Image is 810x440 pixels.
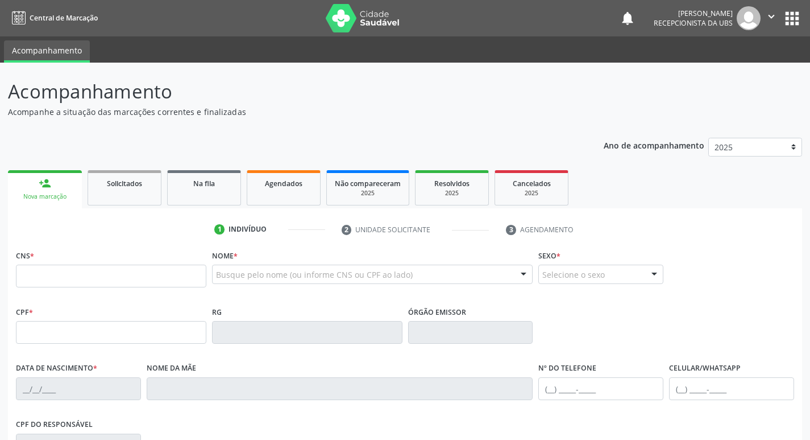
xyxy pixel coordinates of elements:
[669,377,794,400] input: (__) _____-_____
[16,416,93,434] label: CPF do responsável
[765,10,778,23] i: 
[16,192,74,201] div: Nova marcação
[434,179,470,188] span: Resolvidos
[16,247,34,265] label: CNS
[761,6,782,30] button: 
[782,9,802,28] button: apps
[538,360,596,377] label: Nº do Telefone
[654,9,733,18] div: [PERSON_NAME]
[30,13,98,23] span: Central de Marcação
[16,303,33,321] label: CPF
[335,189,401,198] div: 2025
[8,106,564,118] p: Acompanhe a situação das marcações correntes e finalizadas
[39,177,51,190] div: person_add
[620,10,635,26] button: notifications
[542,269,605,281] span: Selecione o sexo
[265,179,302,188] span: Agendados
[538,377,663,400] input: (__) _____-_____
[212,247,238,265] label: Nome
[335,179,401,188] span: Não compareceram
[8,77,564,106] p: Acompanhamento
[737,6,761,30] img: img
[16,360,97,377] label: Data de nascimento
[8,9,98,27] a: Central de Marcação
[503,189,560,198] div: 2025
[669,360,741,377] label: Celular/WhatsApp
[4,40,90,63] a: Acompanhamento
[513,179,551,188] span: Cancelados
[147,360,196,377] label: Nome da mãe
[193,179,215,188] span: Na fila
[107,179,142,188] span: Solicitados
[408,303,466,321] label: Órgão emissor
[16,377,141,400] input: __/__/____
[214,224,225,235] div: 1
[212,303,222,321] label: RG
[423,189,480,198] div: 2025
[604,138,704,152] p: Ano de acompanhamento
[538,247,560,265] label: Sexo
[216,269,413,281] span: Busque pelo nome (ou informe CNS ou CPF ao lado)
[654,18,733,28] span: Recepcionista da UBS
[229,224,267,235] div: Indivíduo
